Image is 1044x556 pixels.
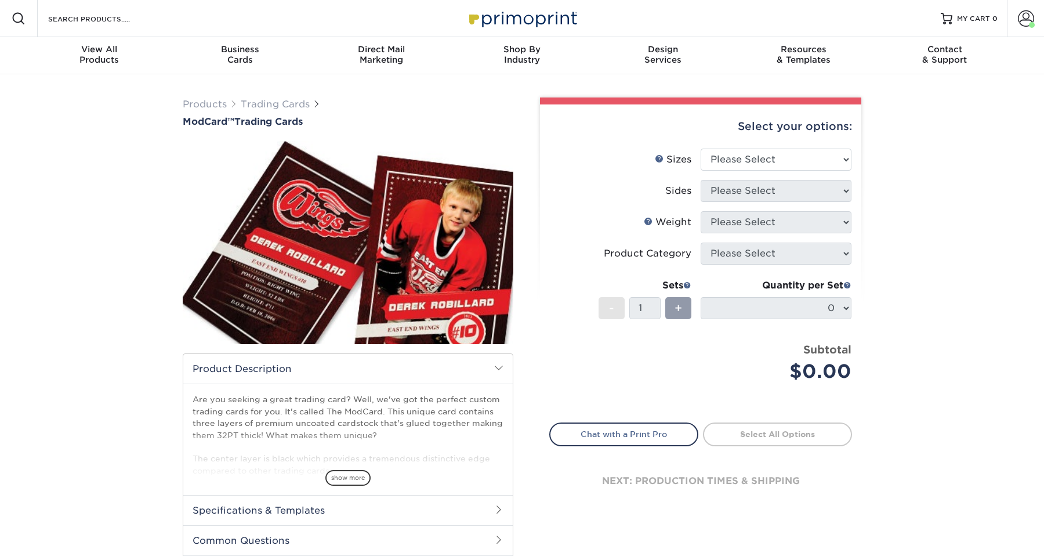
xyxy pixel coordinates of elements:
span: Resources [733,44,874,55]
a: DesignServices [592,37,733,74]
div: Select your options: [549,104,852,149]
span: + [675,299,682,317]
img: Primoprint [464,6,580,31]
div: $0.00 [709,358,851,385]
div: Products [29,44,170,65]
input: SEARCH PRODUCTS..... [47,12,160,26]
div: Quantity per Set [701,279,851,293]
h2: Product Description [183,354,513,384]
div: Marketing [311,44,452,65]
span: Contact [874,44,1015,55]
a: ModCard™Trading Cards [183,116,513,127]
a: Select All Options [703,423,852,446]
a: Trading Cards [241,99,310,110]
div: Sizes [655,153,691,167]
a: Direct MailMarketing [311,37,452,74]
h2: Specifications & Templates [183,495,513,525]
span: Direct Mail [311,44,452,55]
a: BusinessCards [170,37,311,74]
p: Are you seeking a great trading card? Well, we've got the perfect custom trading cards for you. I... [193,393,503,476]
a: Chat with a Print Pro [549,423,698,446]
span: ModCard™ [183,116,234,127]
span: View All [29,44,170,55]
a: Shop ByIndustry [452,37,593,74]
span: show more [325,470,371,486]
div: Product Category [604,247,691,261]
span: 0 [992,15,998,23]
strong: Subtotal [803,343,851,356]
div: Industry [452,44,593,65]
span: Design [592,44,733,55]
a: Contact& Support [874,37,1015,74]
span: Shop By [452,44,593,55]
img: ModCard™ 01 [183,128,513,357]
div: Sides [665,184,691,198]
div: Services [592,44,733,65]
div: & Templates [733,44,874,65]
span: Business [170,44,311,55]
div: Weight [644,215,691,229]
h2: Common Questions [183,525,513,555]
a: Products [183,99,227,110]
a: View AllProducts [29,37,170,74]
span: MY CART [957,14,990,24]
span: - [609,299,614,317]
div: & Support [874,44,1015,65]
div: Cards [170,44,311,65]
h1: Trading Cards [183,116,513,127]
div: next: production times & shipping [549,446,852,516]
a: Resources& Templates [733,37,874,74]
div: Sets [599,279,691,293]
